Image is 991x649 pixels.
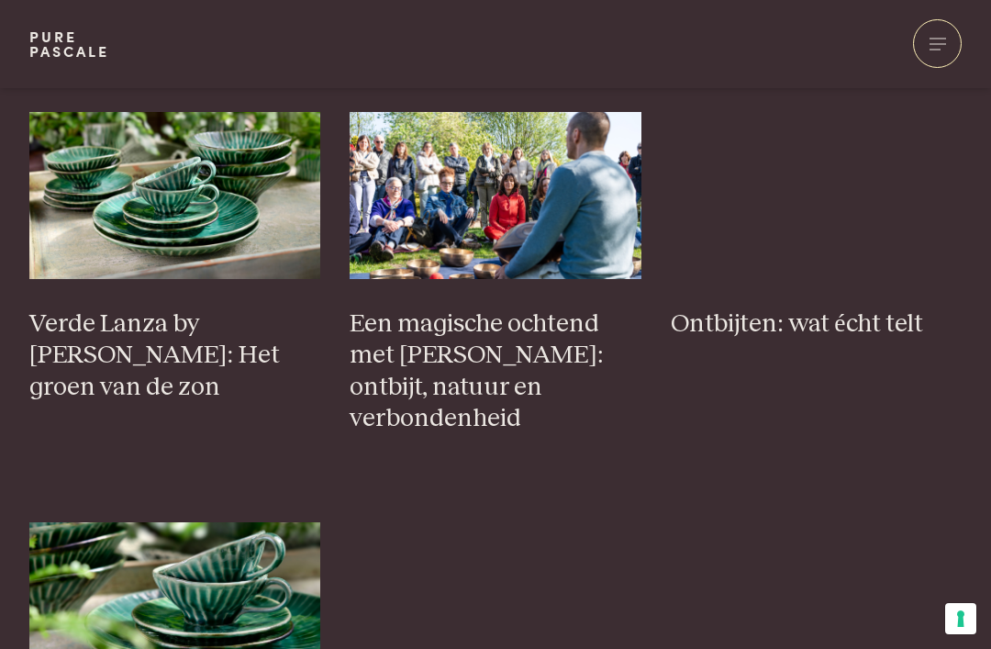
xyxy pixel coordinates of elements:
h3: Een magische ochtend met [PERSON_NAME]: ontbijt, natuur en verbondenheid [350,308,641,435]
a: 250421-lannoo-pascale-naessens_0012 Een magische ochtend met [PERSON_NAME]: ontbijt, natuur en ve... [350,112,641,449]
a: PurePascale [29,29,109,59]
a: Verde Lanza by [PERSON_NAME]: Het groen van de zon [29,112,321,449]
h3: Verde Lanza by [PERSON_NAME]: Het groen van de zon [29,308,321,404]
button: Uw voorkeuren voor toestemming voor trackingtechnologieën [945,603,976,634]
a: creatieve ontbijteitjes_02 Ontbijten: wat écht telt [671,112,963,449]
h3: Ontbijten: wat écht telt [671,308,963,341]
img: 250421-lannoo-pascale-naessens_0012 [350,112,641,278]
